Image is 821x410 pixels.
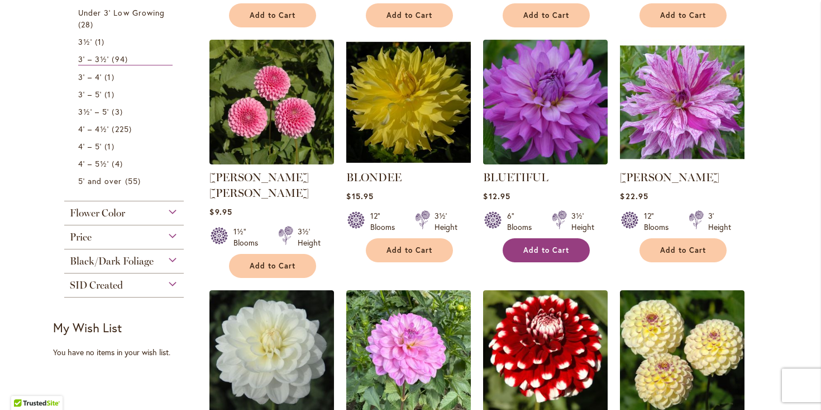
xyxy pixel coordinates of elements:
a: BLONDEE [346,171,402,184]
button: Add to Cart [229,254,316,278]
div: 3½' Height [571,210,594,233]
button: Add to Cart [366,3,453,27]
div: 6" Blooms [507,210,538,233]
a: 4' – 5½' 4 [78,158,173,169]
span: Add to Cart [523,246,569,255]
span: Under 3' Low Growing [78,7,165,18]
span: Add to Cart [660,246,706,255]
span: 3' – 3½' [78,54,109,64]
iframe: Launch Accessibility Center [8,370,40,402]
button: Add to Cart [229,3,316,27]
span: SID Created [70,279,123,291]
span: 5' and over [78,176,122,186]
span: 28 [78,18,96,30]
span: 3' – 5' [78,89,102,100]
img: BETTY ANNE [209,40,334,164]
a: 5' and over 55 [78,175,173,187]
span: $12.95 [483,191,510,201]
span: $15.95 [346,191,373,201]
div: You have no items in your wish list. [53,347,202,358]
div: 1½" Blooms [233,226,265,248]
span: $9.95 [209,206,232,217]
span: Add to Cart [523,11,569,20]
button: Add to Cart [503,3,590,27]
img: Blondee [346,40,471,164]
span: Black/Dark Foliage [70,255,154,267]
button: Add to Cart [639,238,727,262]
div: 3' Height [708,210,731,233]
a: Brandon Michael [620,156,744,167]
a: Under 3' Low Growing 28 [78,7,173,30]
span: 4' – 4½' [78,124,109,134]
a: BETTY ANNE [209,156,334,167]
span: 3' – 4' [78,72,102,82]
a: [PERSON_NAME] [PERSON_NAME] [209,171,309,200]
span: 3½' [78,36,92,47]
span: 4 [112,158,125,169]
span: 3 [112,106,125,117]
span: 1 [104,71,117,83]
a: [PERSON_NAME] [620,171,719,184]
a: 4' – 5' 1 [78,140,173,152]
a: 3' – 3½' 94 [78,53,173,65]
img: Brandon Michael [620,40,744,164]
span: 4' – 5' [78,141,102,152]
span: Flower Color [70,207,125,219]
img: Bluetiful [483,40,608,164]
span: 55 [125,175,144,187]
span: 1 [104,88,117,100]
span: 94 [112,53,130,65]
span: Add to Cart [660,11,706,20]
span: Add to Cart [386,246,432,255]
a: 4' – 4½' 225 [78,123,173,135]
span: 1 [104,140,117,152]
span: Price [70,231,92,243]
div: 12" Blooms [644,210,675,233]
div: 12" Blooms [370,210,402,233]
a: Bluetiful [483,156,608,167]
span: 4' – 5½' [78,158,109,169]
span: 225 [112,123,134,135]
a: Blondee [346,156,471,167]
button: Add to Cart [639,3,727,27]
div: 3½' Height [298,226,321,248]
button: Add to Cart [366,238,453,262]
span: 1 [95,36,107,48]
span: 3½' – 5' [78,106,109,117]
a: BLUETIFUL [483,171,548,184]
strong: My Wish List [53,319,122,336]
a: 3' – 4' 1 [78,71,173,83]
span: Add to Cart [386,11,432,20]
span: Add to Cart [250,11,295,20]
div: 3½' Height [435,210,457,233]
a: 3½' 1 [78,36,173,48]
span: Add to Cart [250,261,295,271]
a: 3' – 5' 1 [78,88,173,100]
span: $22.95 [620,191,648,201]
a: 3½' – 5' 3 [78,106,173,117]
button: Add to Cart [503,238,590,262]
